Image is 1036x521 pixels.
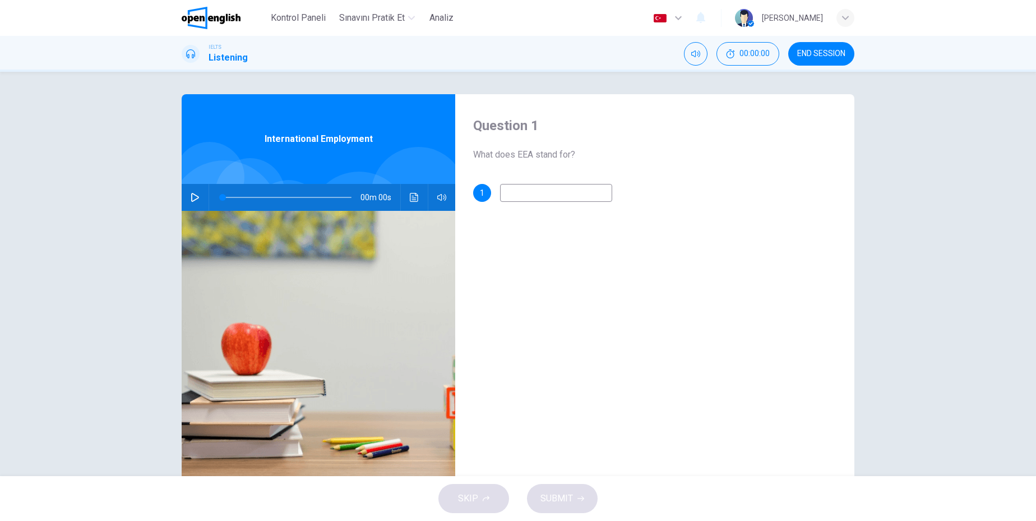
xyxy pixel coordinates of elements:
[209,51,248,64] h1: Listening
[182,211,455,484] img: International Employment
[266,8,330,28] button: Kontrol Paneli
[684,42,707,66] div: Mute
[653,14,667,22] img: tr
[739,49,770,58] span: 00:00:00
[182,7,266,29] a: OpenEnglish logo
[480,189,484,197] span: 1
[271,11,326,25] span: Kontrol Paneli
[360,184,400,211] span: 00m 00s
[762,11,823,25] div: [PERSON_NAME]
[209,43,221,51] span: IELTS
[797,49,845,58] span: END SESSION
[265,132,373,146] span: International Employment
[335,8,419,28] button: Sınavını Pratik Et
[339,11,405,25] span: Sınavını Pratik Et
[716,42,779,66] button: 00:00:00
[716,42,779,66] div: Hide
[788,42,854,66] button: END SESSION
[473,148,836,162] span: What does EEA stand for?
[424,8,460,28] button: Analiz
[429,11,454,25] span: Analiz
[182,7,240,29] img: OpenEnglish logo
[473,117,836,135] h4: Question 1
[735,9,753,27] img: Profile picture
[405,184,423,211] button: Ses transkripsiyonunu görmek için tıklayın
